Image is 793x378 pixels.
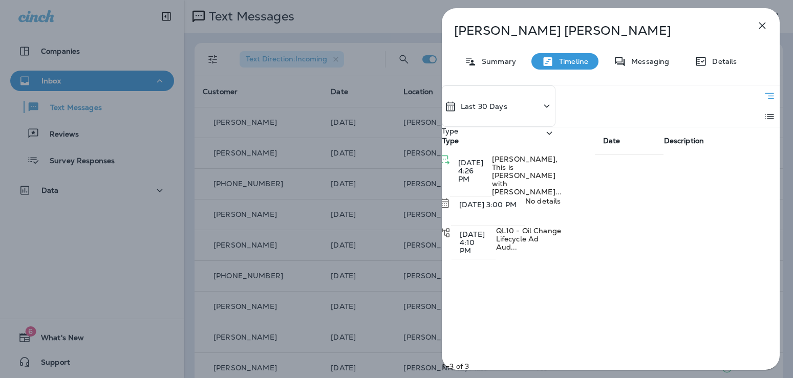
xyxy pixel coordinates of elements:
[442,127,459,168] p: Type
[442,136,459,145] span: Type
[759,85,780,106] button: Summary View
[603,136,620,145] span: Date
[459,201,517,209] p: [DATE] 3:00 PM
[477,57,516,65] p: Summary
[664,137,704,145] span: Description
[759,106,780,127] button: Log View
[496,226,561,252] span: QL10 - Oil Change Lifecycle Ad Aud...
[458,159,483,183] p: [DATE] 4:26 PM
[525,196,561,226] td: No details
[454,24,734,38] p: [PERSON_NAME] [PERSON_NAME]
[554,57,588,65] p: Timeline
[492,154,562,196] span: [PERSON_NAME], This is [PERSON_NAME] with [PERSON_NAME]...
[442,362,469,370] p: 1–3 of 3
[626,57,669,65] p: Messaging
[460,230,487,255] p: [DATE] 4:10 PM
[438,197,451,207] span: Schedule
[438,154,449,164] span: Text Message - Delivered
[707,57,737,65] p: Details
[461,102,507,110] p: Last 30 Days
[438,227,451,236] span: Journey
